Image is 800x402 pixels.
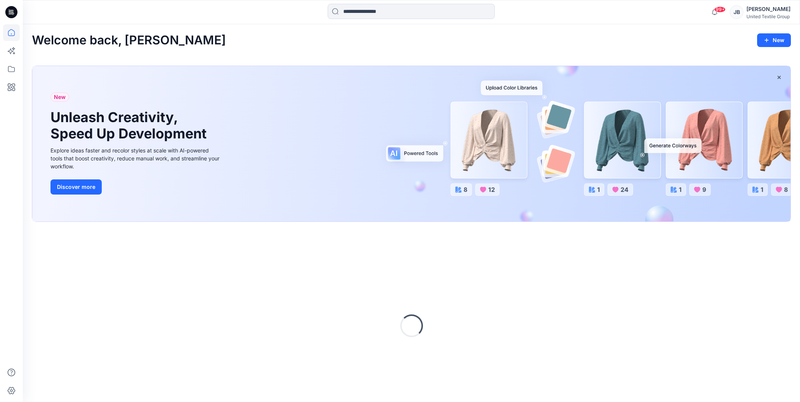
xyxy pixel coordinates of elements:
[757,33,791,47] button: New
[714,6,726,13] span: 99+
[730,5,743,19] div: JB
[50,179,221,195] a: Discover more
[746,14,791,19] div: United Textile Group
[50,179,102,195] button: Discover more
[54,93,66,102] span: New
[50,109,210,142] h1: Unleash Creativity, Speed Up Development
[32,33,226,47] h2: Welcome back, [PERSON_NAME]
[50,146,221,170] div: Explore ideas faster and recolor styles at scale with AI-powered tools that boost creativity, red...
[746,5,791,14] div: [PERSON_NAME]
